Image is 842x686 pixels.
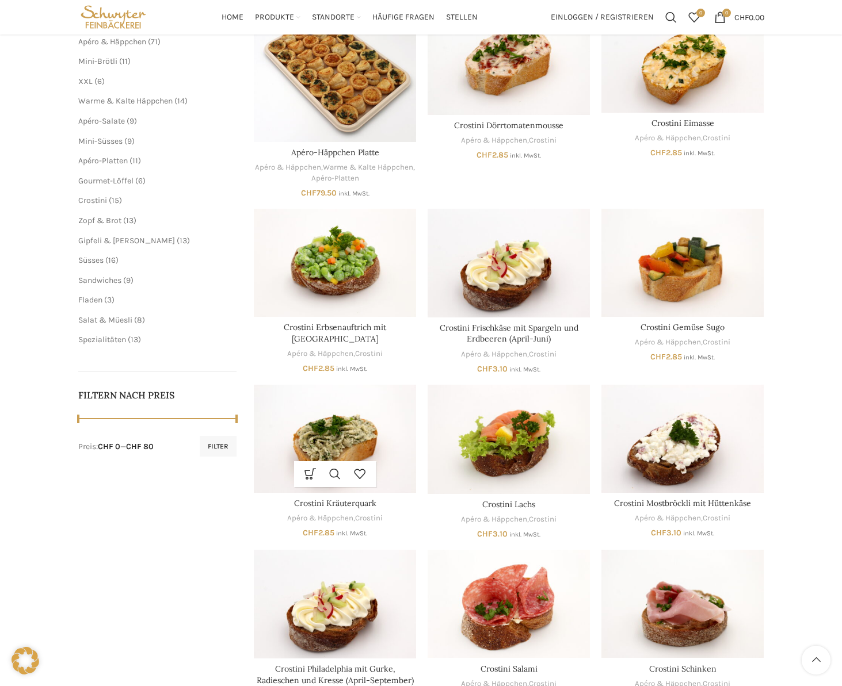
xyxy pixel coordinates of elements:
div: , [601,133,764,144]
a: Apéro & Häppchen [287,348,353,359]
h5: Filtern nach Preis [78,389,237,401]
a: Scroll to top button [802,646,830,674]
a: Warme & Kalte Häppchen [78,96,173,106]
span: 9 [127,136,132,146]
a: Crostini Mostbröckli mit Hüttenkäse [614,498,751,508]
a: Apéro & Häppchen [461,135,527,146]
a: 0 [683,6,706,29]
div: Meine Wunschliste [683,6,706,29]
bdi: 2.85 [303,528,334,538]
a: Crostini Eimasse [601,6,764,112]
a: Warme & Kalte Häppchen [323,162,413,173]
span: 6 [138,176,143,186]
bdi: 3.10 [651,528,681,538]
a: Wähle Optionen für „Crostini Kräuterquark“ [298,461,323,487]
span: CHF [301,188,317,198]
a: XXL [78,76,93,86]
a: Apéro & Häppchen [635,133,701,144]
a: Apéro-Häppchen Platte [291,147,379,158]
a: Gipfeli & [PERSON_NAME] [78,236,175,246]
a: Einloggen / Registrieren [545,6,660,29]
a: Apéro & Häppchen [461,514,527,525]
a: Süsses [78,255,104,265]
a: Site logo [78,12,149,21]
span: 71 [151,37,158,47]
a: Crostini Kräuterquark [294,498,376,508]
a: Crostini Gemüse Sugo [641,322,725,332]
span: 13 [126,216,134,225]
span: CHF [734,12,749,22]
span: CHF [650,148,666,158]
small: inkl. MwSt. [338,190,369,197]
span: CHF [477,364,493,374]
span: 6 [97,76,102,86]
a: Apéro & Häppchen [255,162,321,173]
bdi: 3.10 [477,364,508,374]
a: Gourmet-Löffel [78,176,134,186]
a: Apéro & Häppchen [287,513,353,524]
a: Produkte [255,6,300,29]
a: Crostini [355,348,383,359]
span: 15 [112,196,119,205]
a: Apéro-Platten [78,156,128,166]
a: Apéro & Häppchen [635,337,701,348]
span: Produkte [255,12,294,23]
div: Suchen [660,6,683,29]
span: CHF [477,150,492,160]
bdi: 2.85 [650,148,682,158]
a: Crostini Eimasse [651,118,714,128]
a: Crostini Philadelphia mit Gurke, Radieschen und Kresse (April-September) [257,664,414,685]
span: CHF [477,529,493,539]
span: 9 [126,275,131,285]
a: Crostini Kräuterquark [254,385,416,493]
span: CHF [650,352,666,362]
a: Zopf & Brot [78,216,121,225]
span: 13 [180,236,187,246]
a: Sandwiches [78,275,121,285]
a: Apéro & Häppchen [461,349,527,360]
a: Crostini Frischkäse mit Spargeln und Erdbeeren (April-Juni) [428,209,590,317]
a: Standorte [312,6,361,29]
div: Preis: — [78,441,154,453]
a: Mini-Süsses [78,136,123,146]
span: CHF [303,363,318,373]
a: Häufige Fragen [372,6,435,29]
span: CHF 0 [98,442,120,451]
bdi: 2.85 [650,352,682,362]
span: 0 [696,9,705,17]
a: Mini-Brötli [78,56,117,66]
div: , [254,513,416,524]
a: Salat & Müesli [78,315,132,325]
span: 0 [722,9,731,17]
div: , [254,348,416,359]
a: Home [222,6,243,29]
a: Apéro-Häppchen Platte [254,6,416,142]
a: Fladen [78,295,102,305]
a: Crostini [703,337,730,348]
a: Crostini [703,513,730,524]
bdi: 2.85 [477,150,508,160]
a: Spezialitäten [78,335,126,344]
a: Crostini Erbsenauftrich mit [GEOGRAPHIC_DATA] [284,322,386,344]
span: Apéro-Salate [78,116,125,126]
a: Crostini [529,514,557,525]
div: Main navigation [154,6,544,29]
span: 3 [107,295,112,305]
span: 9 [129,116,134,126]
span: 13 [131,335,138,344]
a: Crostini Schinken [649,664,717,674]
span: 14 [177,96,185,106]
small: inkl. MwSt. [509,366,540,373]
a: Crostini Frischkäse mit Spargeln und Erdbeeren (April-Juni) [440,323,578,344]
span: 11 [122,56,128,66]
a: Crostini [529,349,557,360]
span: Einloggen / Registrieren [551,13,654,21]
bdi: 79.50 [301,188,337,198]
